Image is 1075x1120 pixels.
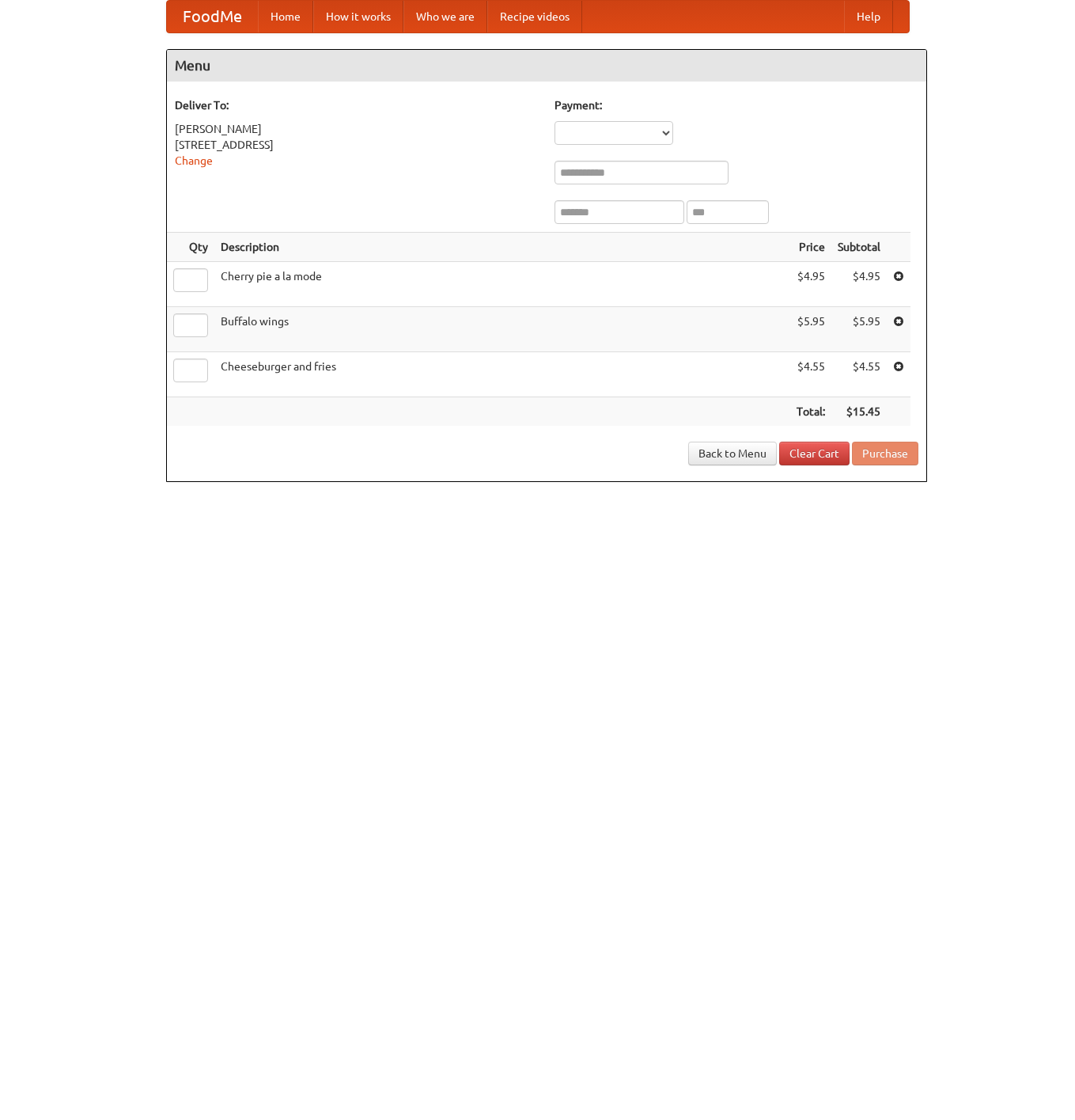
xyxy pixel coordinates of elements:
th: Qty [167,233,214,262]
td: $4.95 [790,262,831,307]
h5: Deliver To: [175,97,539,113]
th: Price [790,233,831,262]
th: Total: [790,397,831,427]
td: Cheeseburger and fries [214,352,790,397]
td: $4.95 [831,262,887,307]
td: $4.55 [831,352,887,397]
td: Buffalo wings [214,307,790,352]
th: Subtotal [831,233,887,262]
th: $15.45 [831,397,887,427]
th: Description [214,233,790,262]
button: Purchase [852,442,918,465]
h4: Menu [167,50,926,82]
td: $5.95 [790,307,831,352]
a: Who we are [403,1,487,32]
a: Back to Menu [688,442,777,465]
h5: Payment: [555,97,918,113]
a: Change [175,154,213,167]
a: Help [844,1,893,32]
div: [PERSON_NAME] [175,121,539,137]
div: [STREET_ADDRESS] [175,137,539,153]
td: $5.95 [831,307,887,352]
a: How it works [313,1,403,32]
a: Clear Cart [779,442,850,465]
a: Home [258,1,313,32]
a: FoodMe [167,1,258,32]
td: $4.55 [790,352,831,397]
td: Cherry pie a la mode [214,262,790,307]
a: Recipe videos [487,1,582,32]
